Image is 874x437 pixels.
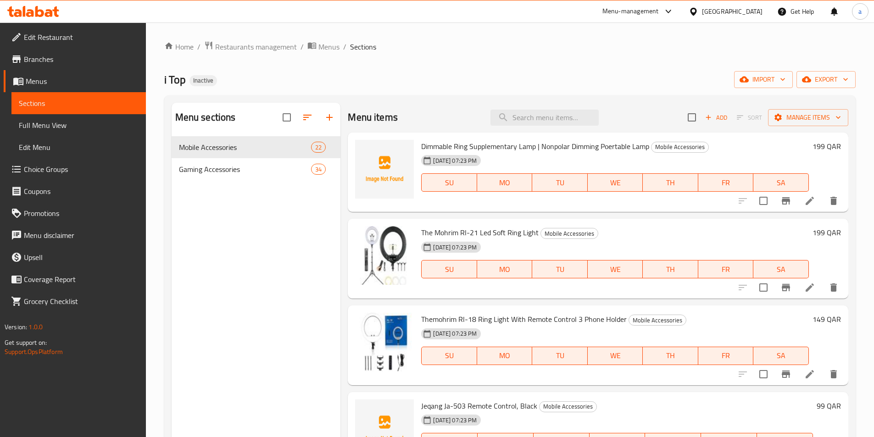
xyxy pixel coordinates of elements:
[629,315,686,326] span: Mobile Accessories
[4,26,146,48] a: Edit Restaurant
[588,260,643,278] button: WE
[425,349,473,362] span: SU
[775,112,841,123] span: Manage items
[643,260,698,278] button: TH
[481,263,529,276] span: MO
[481,349,529,362] span: MO
[477,260,533,278] button: MO
[164,41,194,52] a: Home
[421,260,477,278] button: SU
[591,263,640,276] span: WE
[164,41,856,53] nav: breadcrumb
[643,173,698,192] button: TH
[355,226,414,285] img: The Mohrim Rl-21 Led Soft Ring Light
[24,164,139,175] span: Choice Groups
[804,282,815,293] a: Edit menu item
[646,349,695,362] span: TH
[817,399,841,412] h6: 99 QAR
[629,315,686,326] div: Mobile Accessories
[651,142,709,153] div: Mobile Accessories
[19,142,139,153] span: Edit Menu
[429,243,480,252] span: [DATE] 07:23 PM
[813,140,841,153] h6: 199 QAR
[775,277,797,299] button: Branch-specific-item
[24,230,139,241] span: Menu disclaimer
[753,347,809,365] button: SA
[421,399,537,413] span: Jeqang Ja-503 Remote Control, Black
[753,260,809,278] button: SA
[429,416,480,425] span: [DATE] 07:23 PM
[197,41,200,52] li: /
[204,41,297,53] a: Restaurants management
[11,92,146,114] a: Sections
[804,195,815,206] a: Edit menu item
[355,313,414,371] img: Themohrim Rl-18 Ring Light With Remote Control 3 Phone Holder
[24,54,139,65] span: Branches
[731,111,768,125] span: Select section first
[823,277,845,299] button: delete
[701,111,731,125] button: Add
[532,173,588,192] button: TU
[429,156,480,165] span: [DATE] 07:23 PM
[643,347,698,365] button: TH
[702,349,750,362] span: FR
[24,186,139,197] span: Coupons
[4,290,146,312] a: Grocery Checklist
[536,349,584,362] span: TU
[179,164,312,175] span: Gaming Accessories
[490,110,599,126] input: search
[4,202,146,224] a: Promotions
[823,190,845,212] button: delete
[536,263,584,276] span: TU
[702,6,763,17] div: [GEOGRAPHIC_DATA]
[4,48,146,70] a: Branches
[757,176,805,189] span: SA
[172,136,341,158] div: Mobile Accessories22
[4,70,146,92] a: Menus
[11,136,146,158] a: Edit Menu
[477,173,533,192] button: MO
[532,260,588,278] button: TU
[19,98,139,109] span: Sections
[343,41,346,52] li: /
[651,142,708,152] span: Mobile Accessories
[477,347,533,365] button: MO
[591,176,640,189] span: WE
[24,208,139,219] span: Promotions
[541,228,598,239] span: Mobile Accessories
[823,363,845,385] button: delete
[425,263,473,276] span: SU
[24,274,139,285] span: Coverage Report
[189,77,217,84] span: Inactive
[4,224,146,246] a: Menu disclaimer
[588,173,643,192] button: WE
[311,164,326,175] div: items
[307,41,340,53] a: Menus
[591,349,640,362] span: WE
[4,246,146,268] a: Upsell
[301,41,304,52] li: /
[24,32,139,43] span: Edit Restaurant
[532,347,588,365] button: TU
[4,268,146,290] a: Coverage Report
[775,363,797,385] button: Branch-specific-item
[421,312,627,326] span: Themohrim Rl-18 Ring Light With Remote Control 3 Phone Holder
[5,337,47,348] span: Get support on:
[698,260,754,278] button: FR
[421,347,477,365] button: SU
[26,76,139,87] span: Menus
[312,143,325,152] span: 22
[796,71,856,88] button: export
[804,74,848,85] span: export
[421,173,477,192] button: SU
[348,111,398,124] h2: Menu items
[355,140,414,199] img: Dimmable Ring Supplementary Lamp | Nonpolar Dimming Poertable Lamp
[421,226,539,239] span: The Mohrim Rl-21 Led Soft Ring Light
[588,347,643,365] button: WE
[350,41,376,52] span: Sections
[172,133,341,184] nav: Menu sections
[813,313,841,326] h6: 149 QAR
[704,112,729,123] span: Add
[536,176,584,189] span: TU
[24,296,139,307] span: Grocery Checklist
